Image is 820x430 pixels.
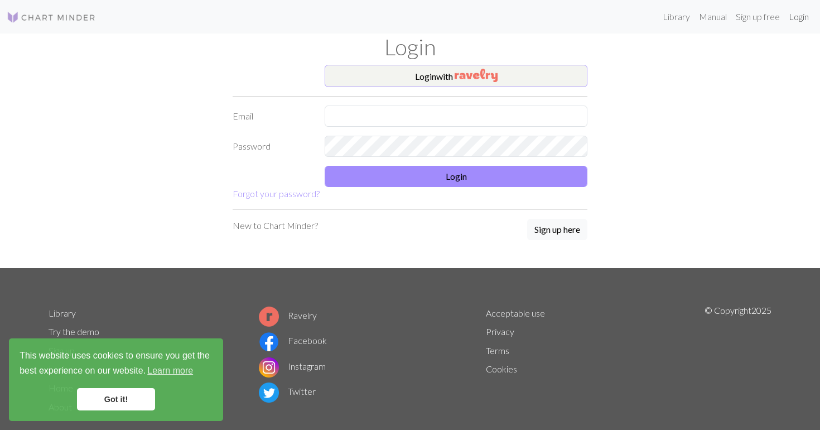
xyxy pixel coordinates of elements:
[259,307,279,327] img: Ravelry logo
[226,106,318,127] label: Email
[259,357,279,378] img: Instagram logo
[694,6,731,28] a: Manual
[325,166,587,187] button: Login
[7,11,96,24] img: Logo
[527,219,587,241] a: Sign up here
[146,362,195,379] a: learn more about cookies
[233,188,320,199] a: Forgot your password?
[486,308,545,318] a: Acceptable use
[731,6,784,28] a: Sign up free
[226,136,318,157] label: Password
[259,310,317,321] a: Ravelry
[259,361,326,371] a: Instagram
[784,6,813,28] a: Login
[486,345,509,356] a: Terms
[49,308,76,318] a: Library
[486,326,514,337] a: Privacy
[49,326,99,337] a: Try the demo
[527,219,587,240] button: Sign up here
[259,386,316,396] a: Twitter
[77,388,155,410] a: dismiss cookie message
[9,338,223,421] div: cookieconsent
[259,332,279,352] img: Facebook logo
[259,335,327,346] a: Facebook
[455,69,498,82] img: Ravelry
[259,383,279,403] img: Twitter logo
[486,364,517,374] a: Cookies
[233,219,318,232] p: New to Chart Minder?
[325,65,587,87] button: Loginwith
[705,304,771,417] p: © Copyright 2025
[20,349,213,379] span: This website uses cookies to ensure you get the best experience on our website.
[42,34,778,60] h1: Login
[658,6,694,28] a: Library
